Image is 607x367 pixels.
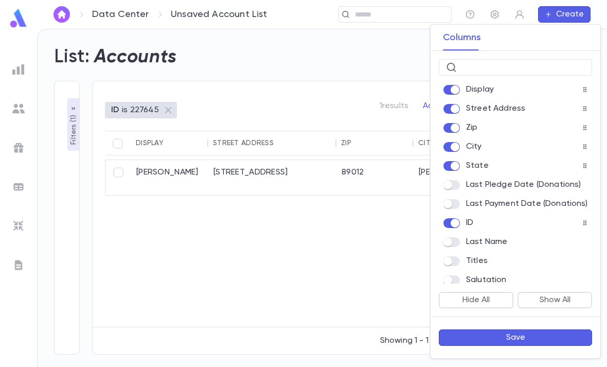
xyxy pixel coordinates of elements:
button: Show All [517,292,592,308]
p: State [466,161,489,171]
button: Save [439,329,592,346]
p: City [466,142,482,152]
p: ID [466,218,473,228]
p: Titles [466,256,488,266]
button: Columns [443,25,481,50]
p: Last Payment Date (Donations) [466,199,588,209]
p: Last Pledge Date (Donations) [466,180,581,190]
p: Zip [466,123,477,133]
button: Hide All [439,292,513,308]
p: Display [466,84,494,95]
p: Salutation [466,275,507,285]
p: Street Address [466,103,525,114]
p: Last Name [466,237,507,247]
